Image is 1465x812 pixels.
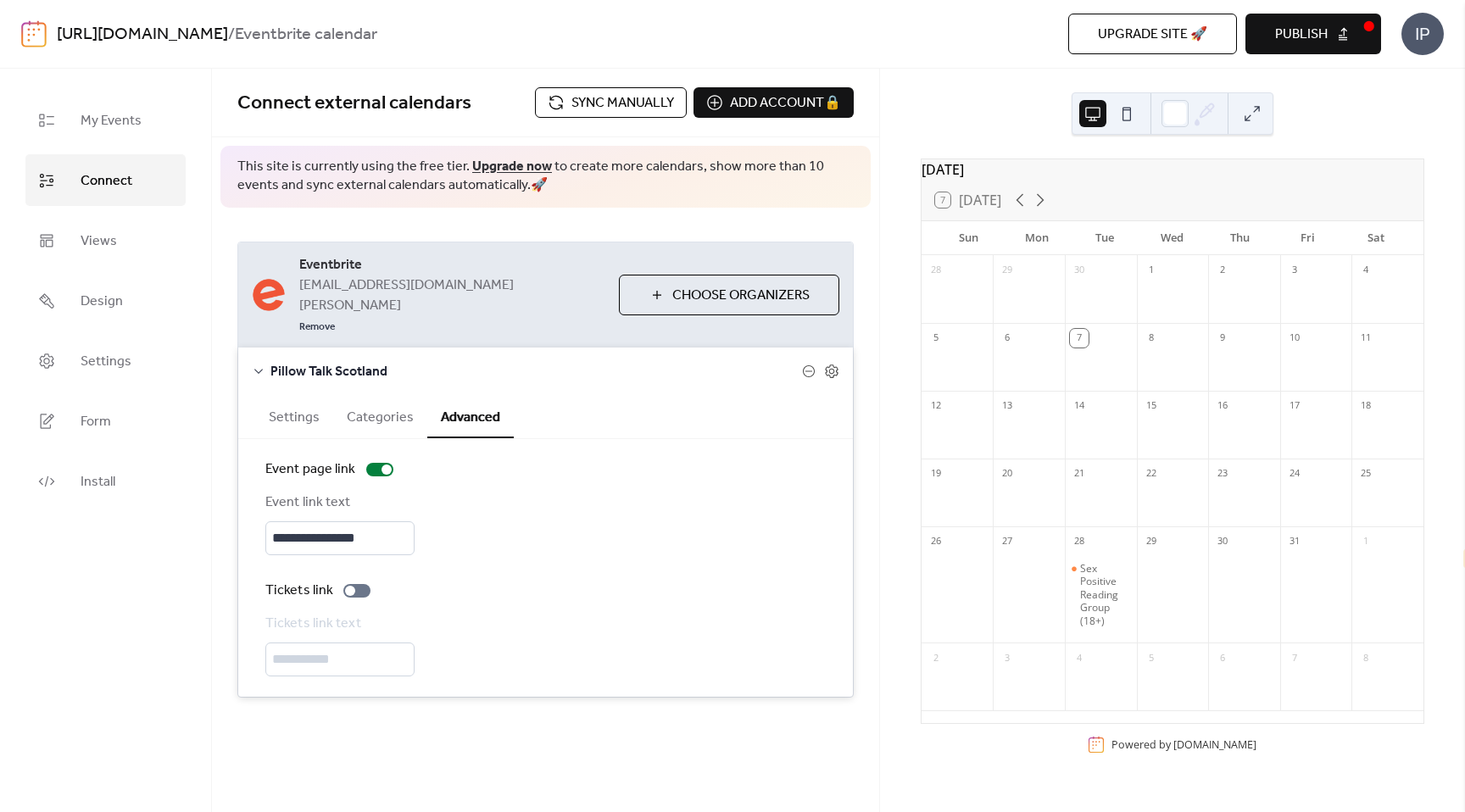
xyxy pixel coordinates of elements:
[1245,14,1381,54] button: Publish
[81,288,123,314] span: Design
[255,395,333,437] button: Settings
[81,469,115,495] span: Install
[927,648,945,667] div: 2
[1003,221,1071,255] div: Mon
[998,261,1017,280] div: 29
[998,532,1017,551] div: 27
[1142,532,1161,551] div: 29
[1213,648,1232,667] div: 6
[235,19,377,51] b: Eventbrite calendar
[1213,532,1232,551] div: 30
[1142,648,1161,667] div: 5
[25,335,186,387] a: Settings
[1356,329,1375,348] div: 11
[1213,464,1232,483] div: 23
[81,409,111,435] span: Form
[333,395,427,437] button: Categories
[1142,329,1161,348] div: 8
[427,395,514,438] button: Advanced
[228,19,235,51] b: /
[1065,562,1137,628] div: Sex Positive Reading Group (18+)
[1068,14,1237,54] button: Upgrade site 🚀
[81,108,142,134] span: My Events
[1285,397,1304,415] div: 17
[252,278,286,312] img: eventbrite
[1356,464,1375,483] div: 25
[1070,464,1089,483] div: 21
[672,286,810,306] span: Choose Organizers
[1356,648,1375,667] div: 8
[1080,562,1130,628] div: Sex Positive Reading Group (18+)
[81,168,132,194] span: Connect
[299,320,335,334] span: Remove
[237,158,854,196] span: This site is currently using the free tier. to create more calendars, show more than 10 events an...
[1071,221,1139,255] div: Tue
[57,19,228,51] a: [URL][DOMAIN_NAME]
[1098,25,1207,45] span: Upgrade site 🚀
[25,275,186,326] a: Design
[1213,329,1232,348] div: 9
[922,159,1423,180] div: [DATE]
[299,255,605,275] span: Eventbrite
[927,329,945,348] div: 5
[265,459,356,480] div: Event page link
[1142,261,1161,280] div: 1
[237,85,471,122] span: Connect external calendars
[1401,13,1444,55] div: IP
[299,275,605,316] span: [EMAIL_ADDRESS][DOMAIN_NAME][PERSON_NAME]
[1070,397,1089,415] div: 14
[265,581,333,601] div: Tickets link
[1142,464,1161,483] div: 22
[472,153,552,180] a: Upgrade now
[927,261,945,280] div: 28
[25,154,186,206] a: Connect
[1285,464,1304,483] div: 24
[535,87,687,118] button: Sync manually
[998,397,1017,415] div: 13
[619,275,839,315] button: Choose Organizers
[1285,329,1304,348] div: 10
[1070,261,1089,280] div: 30
[1070,648,1089,667] div: 4
[1206,221,1274,255] div: Thu
[571,93,674,114] span: Sync manually
[265,492,411,513] div: Event link text
[1274,221,1342,255] div: Fri
[81,228,117,254] span: Views
[1213,261,1232,280] div: 2
[935,221,1003,255] div: Sun
[1142,397,1161,415] div: 15
[998,329,1017,348] div: 6
[927,532,945,551] div: 26
[81,348,131,375] span: Settings
[1285,532,1304,551] div: 31
[1111,737,1256,752] div: Powered by
[25,214,186,266] a: Views
[927,397,945,415] div: 12
[1285,648,1304,667] div: 7
[998,464,1017,483] div: 20
[1356,261,1375,280] div: 4
[1139,221,1206,255] div: Wed
[25,395,186,447] a: Form
[270,362,802,382] span: Pillow Talk Scotland
[25,94,186,146] a: My Events
[1356,532,1375,551] div: 1
[1173,737,1256,752] a: [DOMAIN_NAME]
[21,20,47,47] img: logo
[1285,261,1304,280] div: 3
[1070,329,1089,348] div: 7
[1070,532,1089,551] div: 28
[998,648,1017,667] div: 3
[927,464,945,483] div: 19
[25,455,186,507] a: Install
[1213,397,1232,415] div: 16
[1356,397,1375,415] div: 18
[1342,221,1410,255] div: Sat
[1275,25,1328,45] span: Publish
